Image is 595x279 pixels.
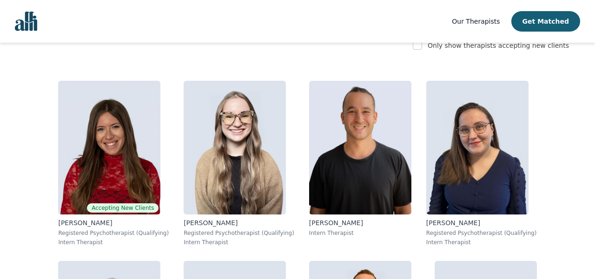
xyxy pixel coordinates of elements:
a: Our Therapists [452,16,500,27]
p: Intern Therapist [309,229,411,237]
img: Vanessa_McCulloch [426,81,529,214]
p: [PERSON_NAME] [309,218,411,227]
span: Our Therapists [452,18,500,25]
a: Kavon_Banejad[PERSON_NAME]Intern Therapist [302,73,419,253]
p: Registered Psychotherapist (Qualifying) [58,229,169,237]
a: Alisha_LevineAccepting New Clients[PERSON_NAME]Registered Psychotherapist (Qualifying)Intern Ther... [51,73,176,253]
a: Vanessa_McCulloch[PERSON_NAME]Registered Psychotherapist (Qualifying)Intern Therapist [419,73,544,253]
img: Faith_Woodley [184,81,286,214]
button: Get Matched [511,11,580,32]
p: Intern Therapist [58,239,169,246]
p: Intern Therapist [184,239,294,246]
p: [PERSON_NAME] [184,218,294,227]
img: alli logo [15,12,37,31]
a: Faith_Woodley[PERSON_NAME]Registered Psychotherapist (Qualifying)Intern Therapist [176,73,302,253]
label: Only show therapists accepting new clients [428,42,569,49]
span: Accepting New Clients [87,203,159,213]
p: Registered Psychotherapist (Qualifying) [426,229,537,237]
p: [PERSON_NAME] [426,218,537,227]
img: Alisha_Levine [58,81,160,214]
p: [PERSON_NAME] [58,218,169,227]
p: Intern Therapist [426,239,537,246]
img: Kavon_Banejad [309,81,411,214]
p: Registered Psychotherapist (Qualifying) [184,229,294,237]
